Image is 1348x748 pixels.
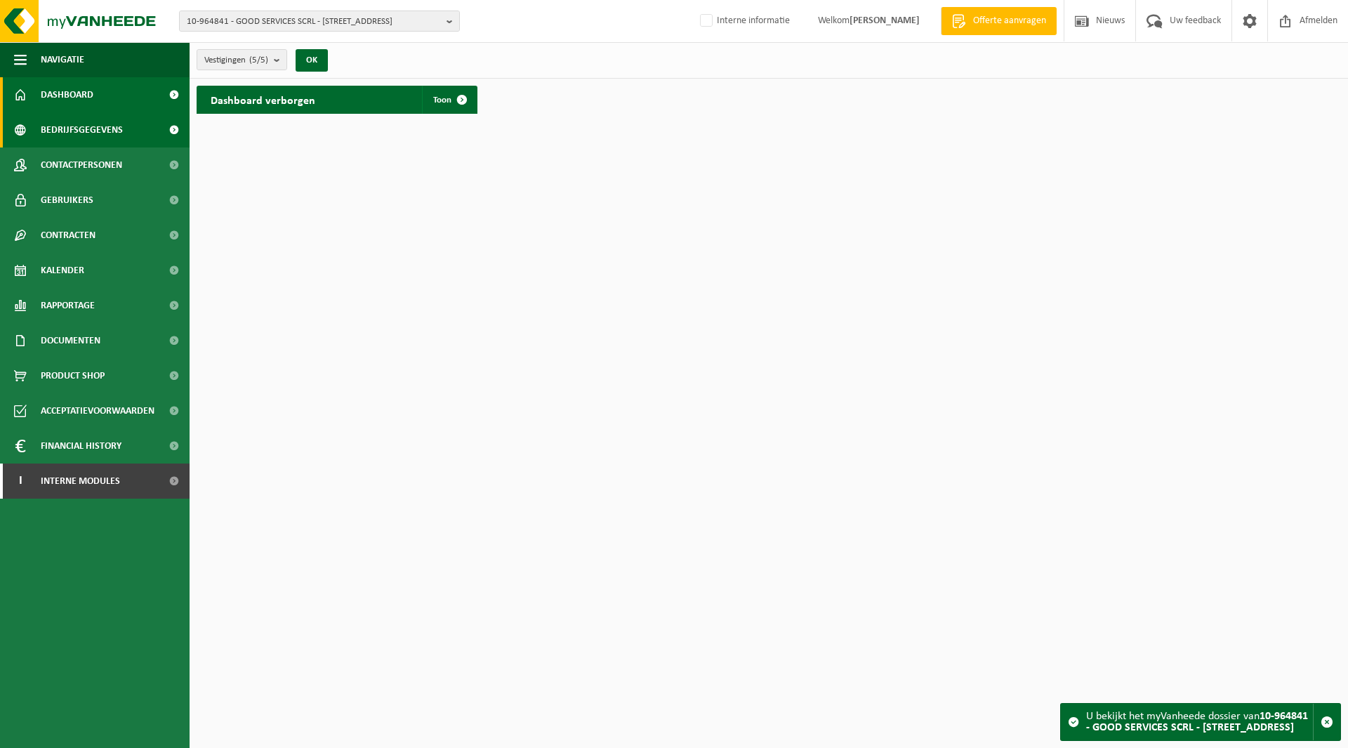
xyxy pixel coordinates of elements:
[41,112,123,147] span: Bedrijfsgegevens
[697,11,790,32] label: Interne informatie
[41,323,100,358] span: Documenten
[41,464,120,499] span: Interne modules
[41,393,154,428] span: Acceptatievoorwaarden
[41,253,84,288] span: Kalender
[197,86,329,113] h2: Dashboard verborgen
[41,358,105,393] span: Product Shop
[433,96,451,105] span: Toon
[179,11,460,32] button: 10-964841 - GOOD SERVICES SCRL - [STREET_ADDRESS]
[14,464,27,499] span: I
[41,428,121,464] span: Financial History
[204,50,268,71] span: Vestigingen
[41,183,93,218] span: Gebruikers
[941,7,1057,35] a: Offerte aanvragen
[41,288,95,323] span: Rapportage
[1086,704,1313,740] div: U bekijkt het myVanheede dossier van
[422,86,476,114] a: Toon
[970,14,1050,28] span: Offerte aanvragen
[249,55,268,65] count: (5/5)
[197,49,287,70] button: Vestigingen(5/5)
[187,11,441,32] span: 10-964841 - GOOD SERVICES SCRL - [STREET_ADDRESS]
[296,49,328,72] button: OK
[41,147,122,183] span: Contactpersonen
[41,218,95,253] span: Contracten
[41,42,84,77] span: Navigatie
[41,77,93,112] span: Dashboard
[1086,711,1308,733] strong: 10-964841 - GOOD SERVICES SCRL - [STREET_ADDRESS]
[850,15,920,26] strong: [PERSON_NAME]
